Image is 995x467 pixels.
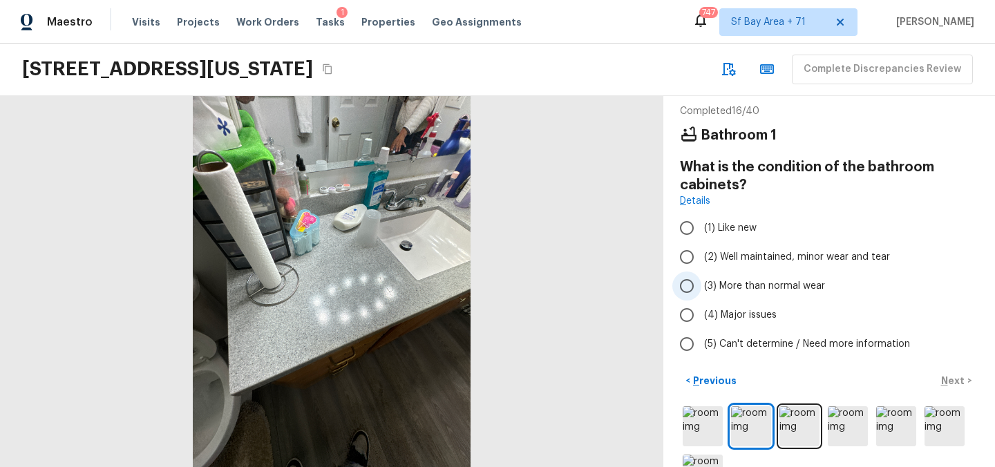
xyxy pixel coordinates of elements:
h2: [STREET_ADDRESS][US_STATE] [22,57,313,82]
span: Work Orders [236,15,299,29]
img: room img [731,406,771,446]
span: (3) More than normal wear [704,279,825,293]
img: room img [683,406,723,446]
p: Completed 16 / 40 [680,104,978,118]
span: Maestro [47,15,93,29]
span: Properties [361,15,415,29]
span: Visits [132,15,160,29]
span: (5) Can't determine / Need more information [704,337,910,351]
img: room img [828,406,868,446]
div: 747 [702,6,715,19]
button: <Previous [680,370,742,392]
button: Copy Address [319,60,337,78]
span: Geo Assignments [432,15,522,29]
span: Projects [177,15,220,29]
img: room img [876,406,916,446]
h4: What is the condition of the bathroom cabinets? [680,158,978,194]
span: [PERSON_NAME] [891,15,974,29]
img: room img [925,406,965,446]
div: 1 [341,6,344,19]
span: (1) Like new [704,221,757,235]
p: Previous [690,374,737,388]
span: (2) Well maintained, minor wear and tear [704,250,890,264]
span: Sf Bay Area + 71 [731,15,826,29]
h4: Bathroom 1 [701,126,777,144]
img: room img [779,406,819,446]
span: Tasks [316,17,345,27]
span: (4) Major issues [704,308,777,322]
a: Details [680,194,710,208]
